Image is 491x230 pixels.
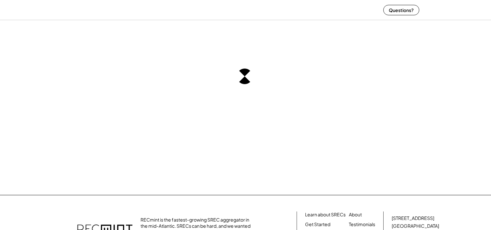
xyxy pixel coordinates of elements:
[383,5,419,15] button: Questions?
[392,215,434,222] div: [STREET_ADDRESS]
[305,211,346,218] a: Learn about SRECs
[392,223,439,229] div: [GEOGRAPHIC_DATA]
[349,221,375,228] a: Testimonials
[305,221,330,228] a: Get Started
[349,211,362,218] a: About
[72,1,117,19] img: yH5BAEAAAAALAAAAAABAAEAAAIBRAA7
